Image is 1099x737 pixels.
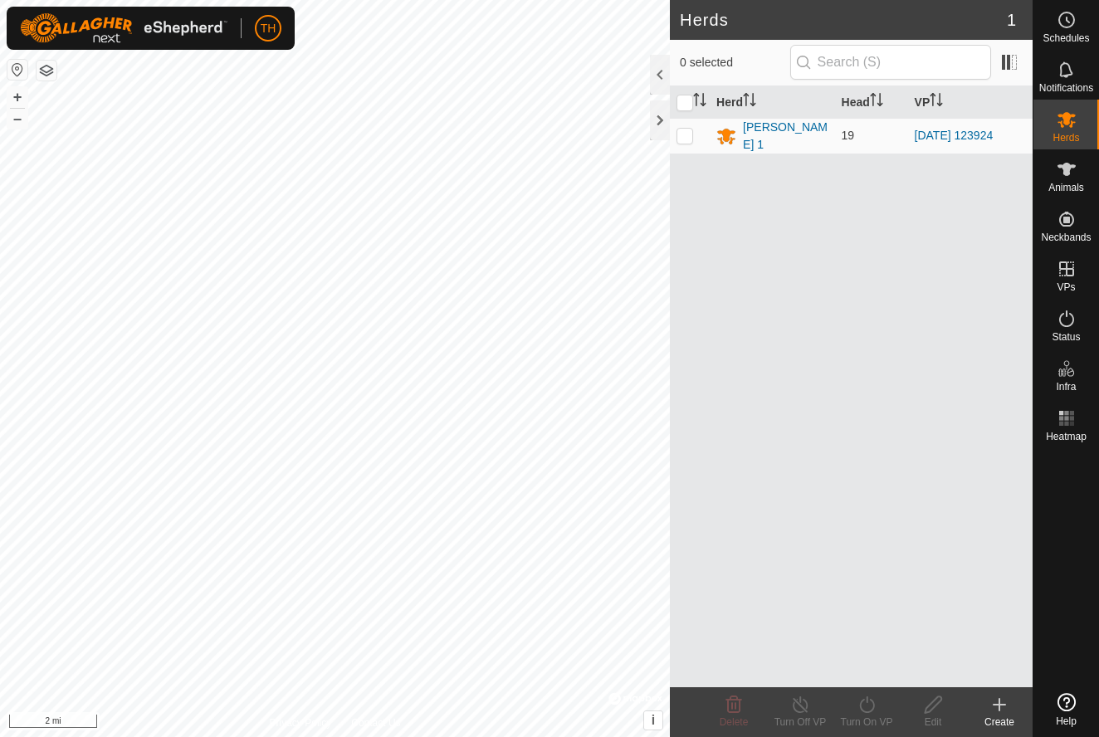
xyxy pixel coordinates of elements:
[1043,33,1089,43] span: Schedules
[743,119,828,154] div: [PERSON_NAME] 1
[1048,183,1084,193] span: Animals
[710,86,834,119] th: Herd
[790,45,991,80] input: Search (S)
[1039,83,1093,93] span: Notifications
[7,60,27,80] button: Reset Map
[644,711,662,730] button: i
[743,95,756,109] p-sorticon: Activate to sort
[1057,282,1075,292] span: VPs
[351,715,400,730] a: Contact Us
[835,86,908,119] th: Head
[767,715,833,730] div: Turn Off VP
[1053,133,1079,143] span: Herds
[966,715,1033,730] div: Create
[7,87,27,107] button: +
[20,13,227,43] img: Gallagher Logo
[1056,382,1076,392] span: Infra
[900,715,966,730] div: Edit
[1007,7,1016,32] span: 1
[1033,686,1099,733] a: Help
[915,129,994,142] a: [DATE] 123924
[720,716,749,728] span: Delete
[693,95,706,109] p-sorticon: Activate to sort
[270,715,332,730] a: Privacy Policy
[680,10,1007,30] h2: Herds
[1041,232,1091,242] span: Neckbands
[7,109,27,129] button: –
[261,20,276,37] span: TH
[1056,716,1077,726] span: Help
[680,54,790,71] span: 0 selected
[652,713,655,727] span: i
[908,86,1033,119] th: VP
[1046,432,1087,442] span: Heatmap
[833,715,900,730] div: Turn On VP
[930,95,943,109] p-sorticon: Activate to sort
[842,129,855,142] span: 19
[870,95,883,109] p-sorticon: Activate to sort
[37,61,56,81] button: Map Layers
[1052,332,1080,342] span: Status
